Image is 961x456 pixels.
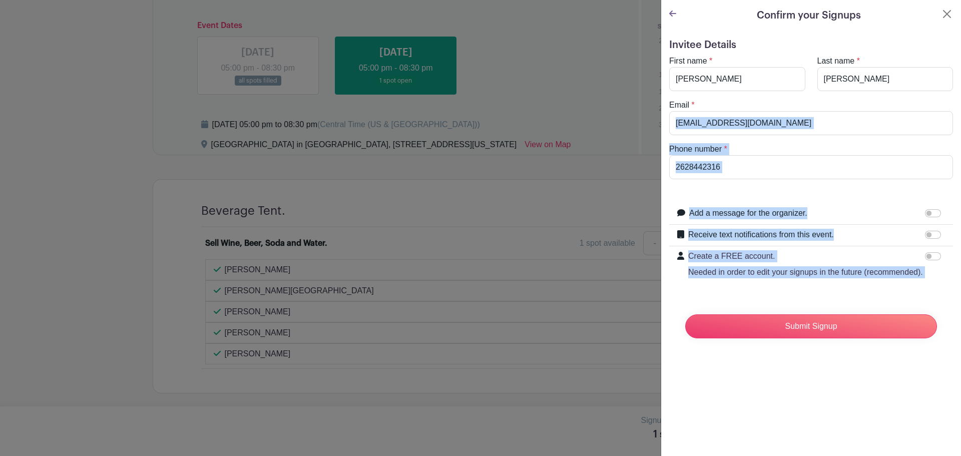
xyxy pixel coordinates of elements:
[669,99,689,111] label: Email
[757,8,861,23] h5: Confirm your Signups
[688,229,834,241] label: Receive text notifications from this event.
[817,55,855,67] label: Last name
[688,266,923,278] p: Needed in order to edit your signups in the future (recommended).
[941,8,953,20] button: Close
[685,314,937,338] input: Submit Signup
[669,55,707,67] label: First name
[669,143,722,155] label: Phone number
[689,207,807,219] label: Add a message for the organizer.
[688,250,923,262] p: Create a FREE account.
[669,39,953,51] h5: Invitee Details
